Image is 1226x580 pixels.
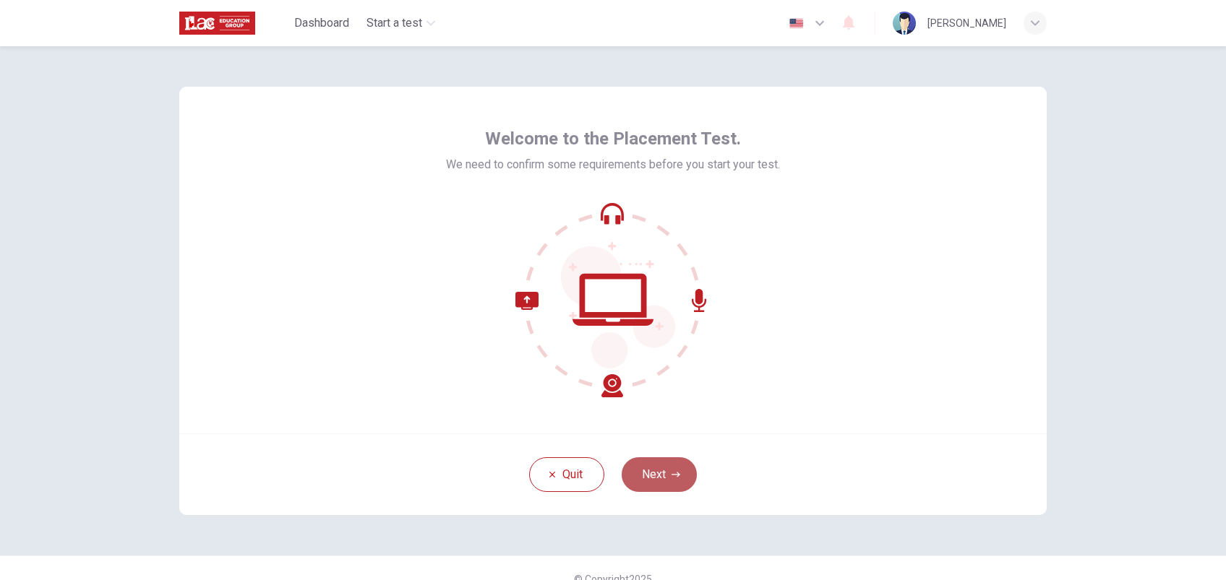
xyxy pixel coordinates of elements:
[179,9,288,38] a: ILAC logo
[288,10,355,36] button: Dashboard
[366,14,422,32] span: Start a test
[893,12,916,35] img: Profile picture
[485,127,741,150] span: Welcome to the Placement Test.
[294,14,349,32] span: Dashboard
[446,156,780,173] span: We need to confirm some requirements before you start your test.
[179,9,255,38] img: ILAC logo
[787,18,805,29] img: en
[622,457,697,492] button: Next
[927,14,1006,32] div: [PERSON_NAME]
[529,457,604,492] button: Quit
[361,10,441,36] button: Start a test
